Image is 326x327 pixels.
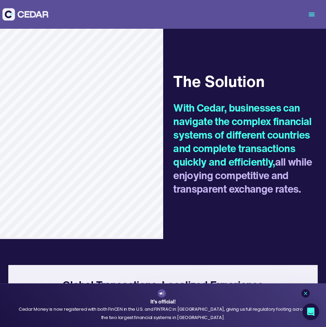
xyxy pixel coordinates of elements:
span: With Cedar, businesses can navigate the complex financial systems of different countries and comp... [173,100,311,169]
img: announcement [159,291,165,296]
h4: Global Transactions, Localized Experience [16,278,310,305]
strong: It’s official! [150,298,176,305]
div: Cedar Money is now registered with both FinCEN in the U.S. and FINTRAC in [GEOGRAPHIC_DATA], givi... [16,305,310,321]
h3: The Solution [173,72,316,91]
h2: all while enjoying competitive and transparent exchange rates. [173,101,316,195]
div: Open Intercom Messenger [302,303,319,320]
